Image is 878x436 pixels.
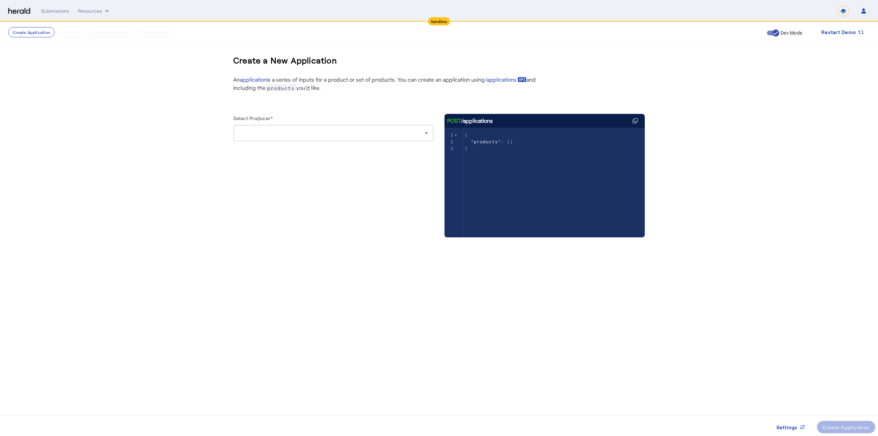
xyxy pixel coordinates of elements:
[78,8,110,14] button: Resources dropdown menu
[444,139,454,145] div: 2
[821,28,856,36] span: Restart Demo
[816,26,870,38] button: Restart Demo
[444,114,645,224] herald-code-block: /applications
[444,132,454,139] div: 1
[447,117,461,125] span: POST
[485,75,526,84] a: /applications
[137,27,171,37] button: Get A Quote
[447,117,493,125] div: /applications
[233,115,273,121] label: Select Producer*
[57,27,85,37] button: Fill it Out
[428,17,450,25] div: Sandbox
[265,84,296,92] span: products
[771,421,811,433] button: Settings
[8,27,55,37] button: Create Application
[233,75,542,92] p: An is a series of inputs for a product or set of products. You can create an application using an...
[471,139,501,144] span: "products"
[8,8,30,14] img: Herald Logo
[240,76,267,83] a: application
[779,30,802,36] label: Dev Mode
[465,139,513,144] span: : []
[444,145,454,152] div: 3
[233,49,337,71] h3: Create a New Application
[41,8,70,14] div: Submissions
[465,146,468,151] span: }
[88,27,134,37] button: Submit Application
[465,132,468,138] span: {
[776,424,798,431] span: Settings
